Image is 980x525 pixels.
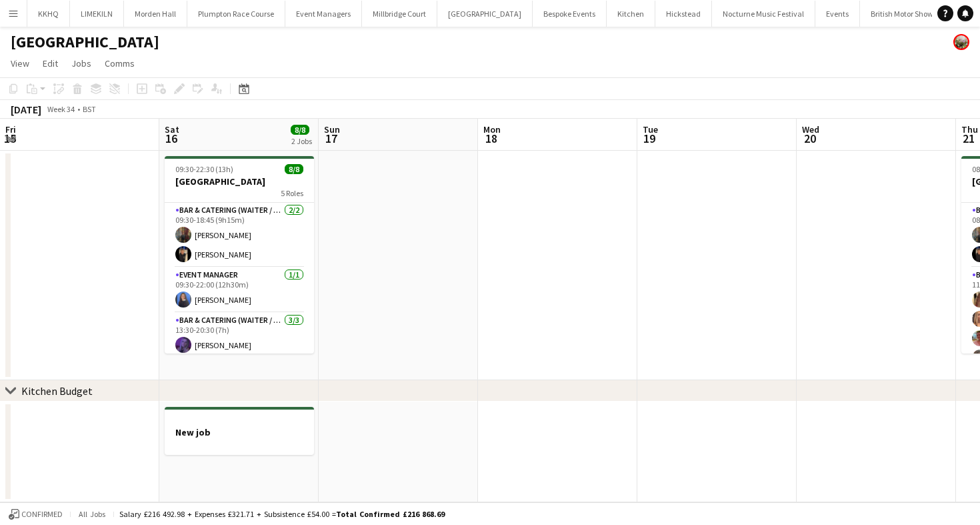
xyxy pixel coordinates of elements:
[533,1,607,27] button: Bespoke Events
[165,156,314,354] app-job-card: 09:30-22:30 (13h)8/8[GEOGRAPHIC_DATA]5 RolesBar & Catering (Waiter / waitress)2/209:30-18:45 (9h1...
[959,131,978,146] span: 21
[860,1,945,27] button: British Motor Show
[800,131,819,146] span: 20
[961,123,978,135] span: Thu
[481,131,501,146] span: 18
[5,123,16,135] span: Fri
[11,32,159,52] h1: [GEOGRAPHIC_DATA]
[643,123,658,135] span: Tue
[44,104,77,114] span: Week 34
[953,34,969,50] app-user-avatar: Staffing Manager
[11,57,29,69] span: View
[165,407,314,455] app-job-card: New job
[165,123,179,135] span: Sat
[124,1,187,27] button: Morden Hall
[362,1,437,27] button: Millbridge Court
[712,1,815,27] button: Nocturne Music Festival
[70,1,124,27] button: LIMEKILN
[5,55,35,72] a: View
[119,509,445,519] div: Salary £216 492.98 + Expenses £321.71 + Subsistence £54.00 =
[285,1,362,27] button: Event Managers
[105,57,135,69] span: Comms
[21,384,93,398] div: Kitchen Budget
[336,509,445,519] span: Total Confirmed £216 868.69
[76,509,108,519] span: All jobs
[43,57,58,69] span: Edit
[187,1,285,27] button: Plumpton Race Course
[3,131,16,146] span: 15
[175,164,233,174] span: 09:30-22:30 (13h)
[815,1,860,27] button: Events
[285,164,303,174] span: 8/8
[99,55,140,72] a: Comms
[291,125,309,135] span: 8/8
[21,510,63,519] span: Confirmed
[165,426,314,438] h3: New job
[291,136,312,146] div: 2 Jobs
[163,131,179,146] span: 16
[165,175,314,187] h3: [GEOGRAPHIC_DATA]
[165,268,314,313] app-card-role: Event Manager1/109:30-22:00 (12h30m)[PERSON_NAME]
[802,123,819,135] span: Wed
[165,203,314,268] app-card-role: Bar & Catering (Waiter / waitress)2/209:30-18:45 (9h15m)[PERSON_NAME][PERSON_NAME]
[37,55,63,72] a: Edit
[71,57,91,69] span: Jobs
[281,188,303,198] span: 5 Roles
[7,507,65,522] button: Confirmed
[322,131,340,146] span: 17
[66,55,97,72] a: Jobs
[165,313,314,397] app-card-role: Bar & Catering (Waiter / waitress)3/313:30-20:30 (7h)[PERSON_NAME]
[83,104,96,114] div: BST
[607,1,655,27] button: Kitchen
[655,1,712,27] button: Hickstead
[27,1,70,27] button: KKHQ
[324,123,340,135] span: Sun
[437,1,533,27] button: [GEOGRAPHIC_DATA]
[483,123,501,135] span: Mon
[11,103,41,116] div: [DATE]
[641,131,658,146] span: 19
